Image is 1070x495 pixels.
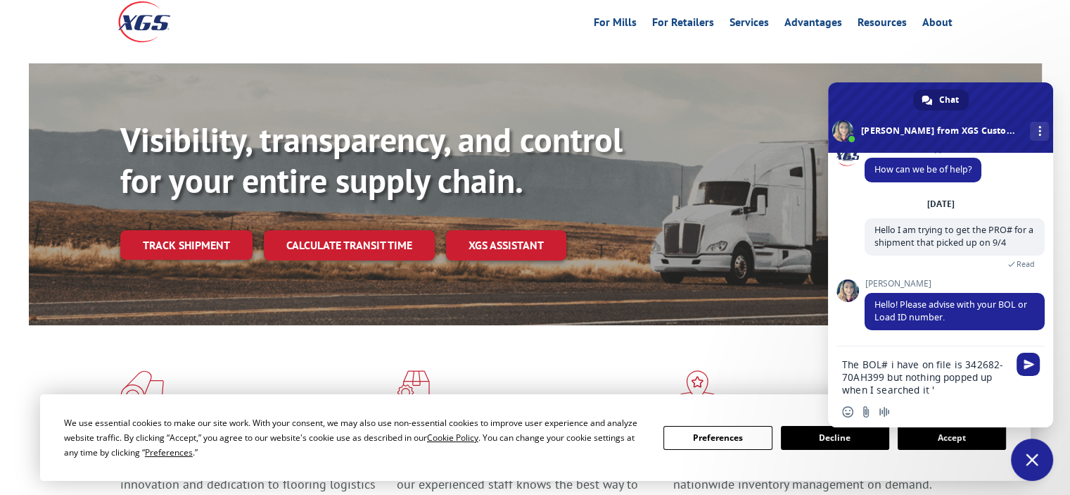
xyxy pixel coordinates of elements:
a: Calculate transit time [264,230,435,261]
span: Cookie Policy [427,432,478,444]
textarea: Compose your message... [842,358,1008,396]
img: xgs-icon-flagship-distribution-model-red [673,370,722,407]
span: Insert an emoji [842,406,853,418]
a: Advantages [784,17,842,32]
img: xgs-icon-focused-on-flooring-red [397,370,430,407]
button: Decline [781,426,889,450]
a: For Mills [594,17,637,32]
button: Accept [898,426,1006,450]
div: We use essential cookies to make our site work. With your consent, we may also use non-essential ... [64,415,647,460]
img: xgs-icon-total-supply-chain-intelligence-red [120,370,164,407]
span: Hello! Please advise with your BOL or Load ID number. [874,299,1027,323]
span: Hello I am trying to get the PRO# for a shipment that picked up on 9/4 [874,224,1033,249]
span: Chat [939,89,959,111]
button: Preferences [663,426,772,450]
span: Preferences [145,446,193,458]
span: How can we be of help? [874,163,972,175]
div: More channels [1030,122,1049,141]
div: Close chat [1011,439,1053,481]
span: [PERSON_NAME] [865,279,1045,289]
span: Send [1017,353,1040,376]
span: XGS Customer Support [865,144,981,153]
div: [DATE] [927,200,955,208]
b: Visibility, transparency, and control for your entire supply chain. [120,118,623,202]
span: Send a file [860,406,872,418]
a: For Retailers [652,17,714,32]
a: XGS ASSISTANT [446,230,566,261]
span: Read [1017,259,1035,269]
a: Resources [858,17,907,32]
div: Cookie Consent Prompt [40,394,1031,481]
span: Audio message [879,406,890,418]
a: Services [730,17,769,32]
a: Track shipment [120,230,253,260]
a: About [922,17,953,32]
div: Chat [913,89,969,111]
